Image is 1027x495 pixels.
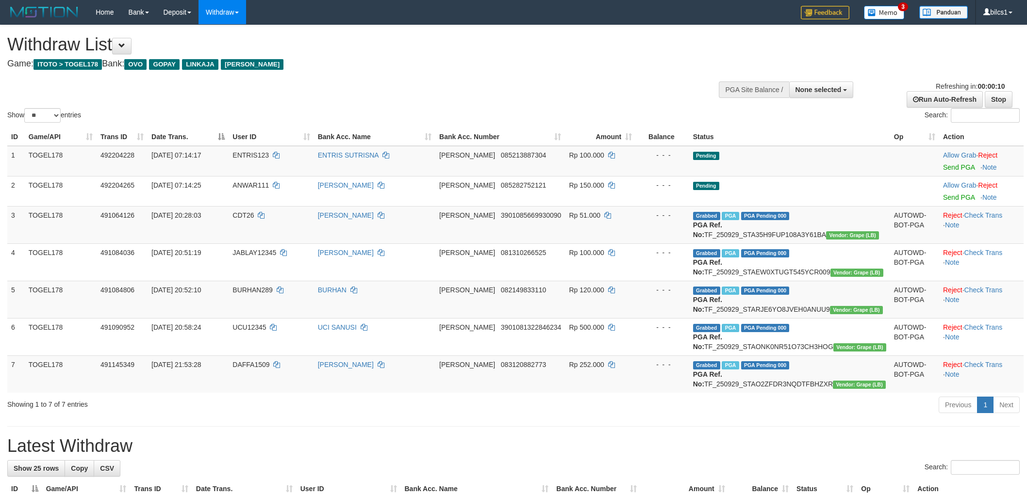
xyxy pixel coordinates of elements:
span: 492204265 [100,181,134,189]
td: · [939,146,1024,176]
th: Action [939,128,1024,146]
span: Grabbed [693,324,720,332]
span: PGA Pending [741,361,790,369]
td: TF_250929_STAONK0NR51O73CH3HOG [689,318,890,355]
span: · [943,151,978,159]
div: - - - [640,322,685,332]
select: Showentries [24,108,61,123]
th: Bank Acc. Name: activate to sort column ascending [314,128,435,146]
td: AUTOWD-BOT-PGA [890,318,939,355]
span: UCU12345 [232,323,266,331]
span: Marked by bilcs1 [722,249,739,257]
h4: Game: Bank: [7,59,675,69]
span: Rp 150.000 [569,181,604,189]
span: Pending [693,182,719,190]
td: AUTOWD-BOT-PGA [890,355,939,393]
input: Search: [951,108,1020,123]
td: 1 [7,146,25,176]
a: Reject [943,249,962,256]
span: PGA Pending [741,324,790,332]
span: Copy 082149833110 to clipboard [501,286,546,294]
strong: 00:00:10 [977,82,1005,90]
img: MOTION_logo.png [7,5,81,19]
th: Date Trans.: activate to sort column descending [148,128,229,146]
span: [DATE] 20:52:10 [151,286,201,294]
td: · · [939,355,1024,393]
input: Search: [951,460,1020,475]
span: Grabbed [693,287,720,295]
b: PGA Ref. No: [693,333,722,351]
span: OVO [124,59,147,70]
a: Reject [943,323,962,331]
a: ENTRIS SUTRISNA [318,151,379,159]
a: Reject [978,181,997,189]
span: [PERSON_NAME] [221,59,283,70]
span: 3 [898,2,908,11]
label: Search: [925,460,1020,475]
span: Copy 3901085669930090 to clipboard [501,211,562,219]
span: [DATE] 20:28:03 [151,211,201,219]
th: Bank Acc. Number: activate to sort column ascending [435,128,565,146]
span: Vendor URL: https://dashboard.q2checkout.com/secure [830,269,883,277]
td: TF_250929_STAO2ZFDR3NQDTFBHZXR [689,355,890,393]
a: Next [993,397,1020,413]
div: - - - [640,150,685,160]
a: Previous [939,397,977,413]
span: [DATE] 20:58:24 [151,323,201,331]
a: Note [945,296,960,303]
td: 2 [7,176,25,206]
a: Allow Grab [943,151,976,159]
img: panduan.png [919,6,968,19]
span: GOPAY [149,59,180,70]
a: Reject [978,151,997,159]
div: - - - [640,248,685,257]
span: 492204228 [100,151,134,159]
th: Trans ID: activate to sort column ascending [97,128,148,146]
span: DAFFA1509 [232,361,269,368]
span: Copy 085282752121 to clipboard [501,181,546,189]
img: Button%20Memo.svg [864,6,905,19]
a: Reject [943,211,962,219]
td: · · [939,281,1024,318]
span: Copy 3901081322846234 to clipboard [501,323,562,331]
td: TF_250929_STARJE6YO8JVEH0ANUU9 [689,281,890,318]
span: Copy 081310266525 to clipboard [501,249,546,256]
h1: Withdraw List [7,35,675,54]
th: Amount: activate to sort column ascending [565,128,636,146]
td: · · [939,243,1024,281]
td: 4 [7,243,25,281]
a: Stop [985,91,1012,108]
span: Marked by bilcs1 [722,361,739,369]
span: Grabbed [693,212,720,220]
span: [PERSON_NAME] [439,181,495,189]
span: Pending [693,152,719,160]
td: TOGEL178 [25,146,97,176]
span: Copy [71,464,88,472]
span: [DATE] 07:14:25 [151,181,201,189]
td: TOGEL178 [25,281,97,318]
span: Rp 500.000 [569,323,604,331]
a: Run Auto-Refresh [907,91,983,108]
span: Copy 085213887304 to clipboard [501,151,546,159]
a: Check Trans [964,211,1003,219]
a: UCI SANUSI [318,323,357,331]
td: TOGEL178 [25,176,97,206]
span: Marked by bilcs1 [722,212,739,220]
td: TOGEL178 [25,243,97,281]
a: Check Trans [964,323,1003,331]
span: Rp 120.000 [569,286,604,294]
span: Vendor URL: https://dashboard.q2checkout.com/secure [830,306,883,314]
b: PGA Ref. No: [693,370,722,388]
span: BURHAN289 [232,286,272,294]
a: [PERSON_NAME] [318,361,374,368]
span: ITOTO > TOGEL178 [33,59,102,70]
td: · [939,176,1024,206]
span: Rp 252.000 [569,361,604,368]
span: PGA Pending [741,212,790,220]
span: [PERSON_NAME] [439,249,495,256]
a: Note [945,370,960,378]
a: CSV [94,460,120,477]
span: [DATE] 21:53:28 [151,361,201,368]
td: TOGEL178 [25,355,97,393]
span: Grabbed [693,361,720,369]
